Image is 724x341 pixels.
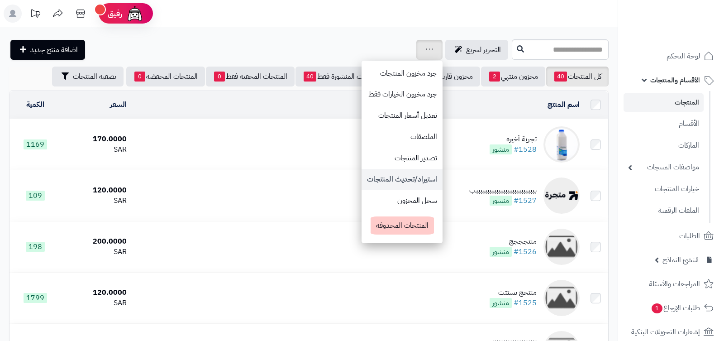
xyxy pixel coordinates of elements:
span: منشور [490,144,512,154]
span: 1 [652,303,662,313]
span: 0 [214,72,225,82]
a: لوحة التحكم [624,45,719,67]
img: ai-face.png [126,5,144,23]
div: SAR [65,247,127,257]
span: إشعارات التحويلات البنكية [631,326,700,338]
a: الطلبات [624,225,719,247]
span: التحرير لسريع [466,44,501,55]
div: SAR [65,144,127,155]
img: تجربة أخيرة [543,126,580,163]
div: تجربة أخيرة [490,134,537,144]
a: #1528 [514,144,537,155]
div: 120.0000 [65,185,127,196]
span: الطلبات [679,230,700,242]
a: اضافة منتج جديد [10,40,85,60]
button: تصفية المنتجات [52,67,124,86]
a: المنتجات [624,93,704,112]
span: الأقسام والمنتجات [650,74,700,86]
span: اضافة منتج جديد [30,44,78,55]
a: المنتجات المحذوفة [363,211,441,241]
div: 170.0000 [65,134,127,144]
a: التحرير لسريع [445,40,508,60]
a: السعر [110,99,127,110]
span: لوحة التحكم [667,50,700,62]
a: كل المنتجات40 [546,67,609,86]
span: منشور [490,196,512,206]
a: المنتجات المنشورة فقط40 [295,67,388,86]
div: بببببببببببببببببببببببببببب [469,185,537,196]
span: طلبات الإرجاع [651,302,700,314]
span: 109 [26,191,45,201]
a: المنتجات المخفضة0 [126,67,205,86]
div: 120.0000 [65,288,127,298]
span: مُنشئ النماذج [662,254,699,266]
a: خيارات المنتجات [624,179,704,199]
a: الملفات الرقمية [624,201,704,221]
span: تصفية المنتجات [73,71,116,82]
div: SAR [65,298,127,308]
a: الملصقات [362,126,443,148]
span: المنتجات المحذوفة [371,216,434,235]
a: الأقسام [624,114,704,134]
div: SAR [65,196,127,206]
span: منشور [490,247,512,257]
span: 1799 [24,293,47,303]
img: منتجج تستتت [543,280,580,316]
img: منتجججج [543,229,580,265]
span: 40 [554,72,567,82]
img: logo-2.png [662,24,715,43]
span: منشور [490,298,512,308]
a: مخزون منتهي2 [481,67,545,86]
a: #1525 [514,298,537,308]
a: سجل المخزون [362,190,443,211]
a: المنتجات المخفية فقط0 [206,67,295,86]
a: استيراد/تحديث المنتجات [362,169,443,190]
a: #1527 [514,195,537,206]
a: #1526 [514,246,537,257]
a: تعديل أسعار المنتجات [362,105,443,126]
img: بببببببببببببببببببببببببببب [543,178,580,214]
span: رفيق [108,8,122,19]
a: الكمية [26,99,44,110]
a: مواصفات المنتجات [624,158,704,177]
span: 1169 [24,139,47,149]
span: 198 [26,242,45,252]
a: المراجعات والأسئلة [624,273,719,295]
a: الماركات [624,136,704,155]
a: تحديثات المنصة [24,5,47,25]
span: 2 [489,72,500,82]
div: منتجججج [490,236,537,247]
a: جرد مخزون المنتجات [362,63,443,84]
a: اسم المنتج [548,99,580,110]
span: 40 [304,72,316,82]
span: 0 [134,72,145,82]
div: 200.0000 [65,236,127,247]
a: تصدير المنتجات [362,148,443,169]
a: طلبات الإرجاع1 [624,297,719,319]
div: منتجج تستتت [490,288,537,298]
a: جرد مخزون الخيارات فقط [362,84,443,105]
span: المراجعات والأسئلة [649,278,700,290]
